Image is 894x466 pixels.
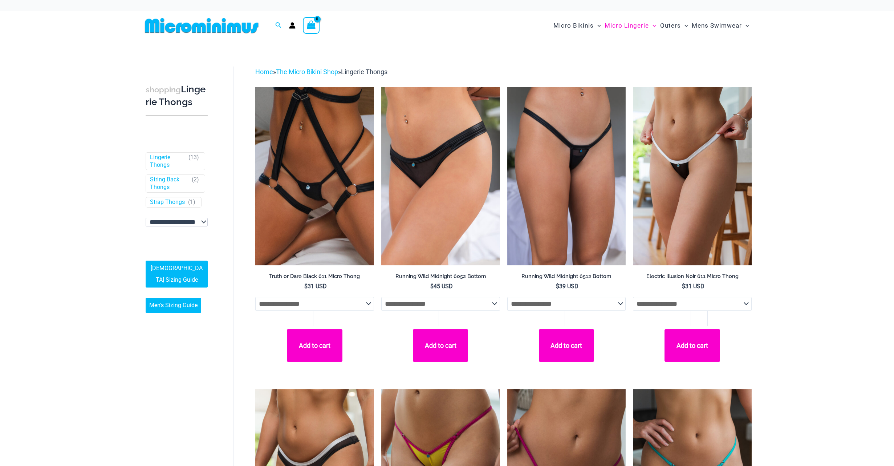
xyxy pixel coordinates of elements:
[603,15,658,37] a: Micro LingerieMenu ToggleMenu Toggle
[381,273,500,280] h2: Running Wild Midnight 6052 Bottom
[594,16,601,35] span: Menu Toggle
[255,273,374,280] h2: Truth or Dare Black 611 Micro Thong
[192,176,199,191] span: ( )
[556,283,559,290] span: $
[691,311,708,326] input: Product quantity
[633,87,752,265] img: Electric Illusion Noir Micro 01
[146,298,201,313] a: Men’s Sizing Guide
[658,15,690,37] a: OutersMenu ToggleMenu Toggle
[255,68,273,76] a: Home
[255,273,374,282] a: Truth or Dare Black 611 Micro Thong
[303,17,320,34] a: View Shopping Cart, empty
[255,87,374,265] a: Truth or Dare Black Micro 02Truth or Dare Black 1905 Bodysuit 611 Micro 12Truth or Dare Black 190...
[605,16,649,35] span: Micro Lingerie
[150,198,185,206] a: Strap Thongs
[439,311,456,326] input: Product quantity
[304,283,308,290] span: $
[287,329,342,362] button: Add to cart
[633,273,752,280] h2: Electric Illusion Noir 611 Micro Thong
[430,283,453,290] bdi: 45 USD
[430,283,434,290] span: $
[255,68,387,76] span: » »
[649,16,656,35] span: Menu Toggle
[341,68,387,76] span: Lingerie Thongs
[142,17,261,34] img: MM SHOP LOGO FLAT
[255,87,374,265] img: Truth or Dare Black Micro 02
[507,87,626,265] img: Running Wild Midnight 6512 Bottom 10
[381,87,500,265] a: Running Wild Midnight 6052 Bottom 01Running Wild Midnight 1052 Top 6052 Bottom 05Running Wild Mid...
[313,311,330,326] input: Product quantity
[539,329,594,362] button: Add to cart
[681,16,688,35] span: Menu Toggle
[556,283,578,290] bdi: 39 USD
[190,154,197,161] span: 13
[665,329,720,362] button: Add to cart
[381,87,500,265] img: Running Wild Midnight 6052 Bottom 01
[553,16,594,35] span: Micro Bikinis
[692,16,742,35] span: Mens Swimwear
[633,87,752,265] a: Electric Illusion Noir Micro 01Electric Illusion Noir Micro 02Electric Illusion Noir Micro 02
[146,85,181,94] span: shopping
[190,198,193,205] span: 1
[188,154,199,169] span: ( )
[552,15,603,37] a: Micro BikinisMenu ToggleMenu Toggle
[742,16,749,35] span: Menu Toggle
[507,87,626,265] a: Running Wild Midnight 6512 Bottom 10Running Wild Midnight 6512 Bottom 2Running Wild Midnight 6512...
[150,154,185,169] a: Lingerie Thongs
[275,21,282,30] a: Search icon link
[690,15,751,37] a: Mens SwimwearMenu ToggleMenu Toggle
[507,273,626,282] a: Running Wild Midnight 6512 Bottom
[276,68,338,76] a: The Micro Bikini Shop
[289,22,296,29] a: Account icon link
[682,283,704,290] bdi: 31 USD
[633,273,752,282] a: Electric Illusion Noir 611 Micro Thong
[146,261,208,288] a: [DEMOGRAPHIC_DATA] Sizing Guide
[550,13,752,38] nav: Site Navigation
[304,283,327,290] bdi: 31 USD
[565,311,582,326] input: Product quantity
[146,218,208,226] select: wpc-taxonomy-pa_fabric-type-746009
[146,83,208,108] h3: Lingerie Thongs
[507,273,626,280] h2: Running Wild Midnight 6512 Bottom
[413,329,468,362] button: Add to cart
[194,176,197,183] span: 2
[381,273,500,282] a: Running Wild Midnight 6052 Bottom
[660,16,681,35] span: Outers
[188,198,195,206] span: ( )
[150,176,188,191] a: String Back Thongs
[682,283,685,290] span: $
